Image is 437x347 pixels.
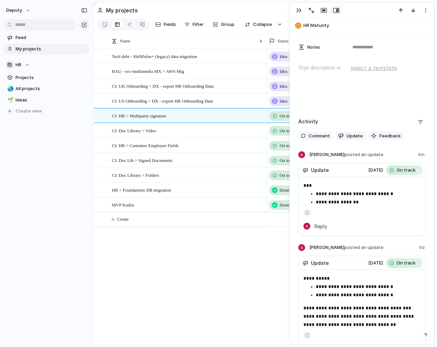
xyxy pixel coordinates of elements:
span: Idea [280,98,287,105]
span: On track [280,172,295,179]
span: [DATE] [368,260,383,267]
a: 🌱Ideas [3,95,90,105]
span: Update [347,133,363,139]
span: Create view [16,108,42,115]
span: Idea [280,83,287,90]
span: HR > Foundations DB migration [112,186,171,194]
span: Create [117,216,129,223]
button: 🌱 [6,97,13,104]
span: Idea [280,68,287,75]
span: Group [221,21,234,28]
span: Feedback [379,133,401,139]
span: Name [120,38,130,45]
span: Projects [16,74,87,81]
span: Done [280,202,289,209]
span: All projects [16,85,87,92]
span: CI: Doc Library > Folders [112,171,159,179]
span: On track [280,142,295,149]
span: CI: HR > Multiparty signature [112,112,166,119]
span: Collapse [253,21,272,28]
span: posted an update [344,152,383,157]
a: My projects [3,44,90,54]
span: On track [397,260,416,267]
span: [PERSON_NAME] [309,151,383,158]
span: HR [16,61,21,68]
span: CI: HR > Customer Employee Fields [112,141,178,149]
span: CI: Doc Lib > Signed Documents [112,156,172,164]
button: Fields [153,19,179,30]
button: select a template [350,63,398,73]
button: HR Maturity [293,20,431,31]
span: On track [280,127,295,134]
span: Update [311,259,329,267]
span: Fields [164,21,176,28]
span: MVP Kudos [112,201,134,209]
button: Filter [182,19,206,30]
span: CI: UK Onboarding > DX - export HR Onboarding Data [112,82,214,90]
button: Create view [3,106,90,116]
a: Feed [3,32,90,43]
span: Comment [309,133,330,139]
span: [PERSON_NAME] [309,244,383,251]
span: Notes [307,44,320,51]
span: 6d [419,244,426,252]
span: On track [280,157,295,164]
span: Tech debt - ShiftPulse+ (legacy) data migration [112,52,197,60]
button: Collapse [241,19,275,30]
button: Feedback [368,132,404,141]
span: On track [397,167,416,174]
button: 🌏 [6,85,13,92]
span: HR Maturity [303,22,431,29]
span: Feed [16,34,87,41]
span: [DATE] [368,167,383,174]
span: Reply [314,222,327,230]
div: 🌏 [7,85,12,93]
span: Idea [280,53,287,60]
button: Update [336,132,366,141]
span: select a template [351,64,397,72]
span: CI: Doc Library > Video [112,126,156,134]
div: 📚 [6,61,13,68]
button: 📚HR [3,60,90,70]
span: Ideas [16,97,87,104]
span: On track [280,113,295,119]
span: Done [280,187,289,194]
button: Group [209,19,238,30]
span: BAU - svc-multimedia MX > AWS Mig [112,67,184,75]
span: Status [278,38,289,45]
span: My projects [16,46,87,52]
a: 🌏All projects [3,84,90,94]
span: CI: US Onboarding > DX - export HR Onboarding Data [112,97,213,105]
button: Comment [298,132,333,141]
h2: Activity [298,118,318,126]
span: deputy [6,7,22,14]
span: Filter [193,21,204,28]
span: Update [311,166,329,174]
a: Projects [3,73,90,83]
span: 4m [418,151,426,160]
button: deputy [3,5,34,16]
div: 🌱 [7,96,12,104]
span: posted an update [344,244,383,250]
h2: My projects [106,6,138,15]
